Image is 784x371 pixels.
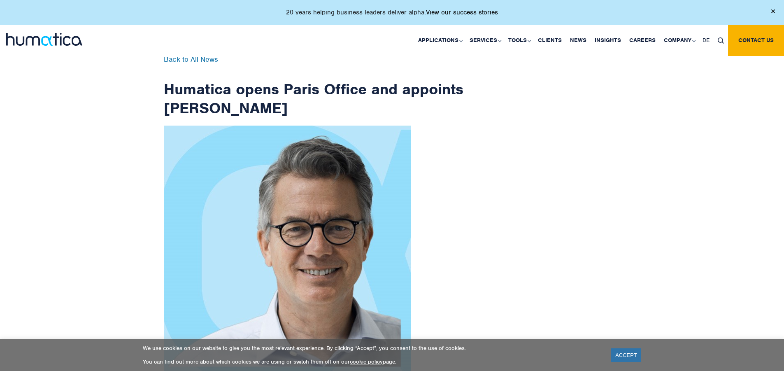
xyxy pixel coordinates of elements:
p: We use cookies on our website to give you the most relevant experience. By clicking “Accept”, you... [143,345,601,352]
a: Insights [591,25,625,56]
a: Contact us [728,25,784,56]
p: 20 years helping business leaders deliver alpha. [286,8,498,16]
a: View our success stories [426,8,498,16]
a: Services [465,25,504,56]
a: Careers [625,25,660,56]
a: cookie policy [350,358,383,365]
img: search_icon [718,37,724,44]
a: ACCEPT [611,348,641,362]
h1: Humatica opens Paris Office and appoints [PERSON_NAME] [164,56,464,117]
img: logo [6,33,82,46]
p: You can find out more about which cookies we are using or switch them off on our page. [143,358,601,365]
a: News [566,25,591,56]
a: Company [660,25,698,56]
a: DE [698,25,714,56]
a: Applications [414,25,465,56]
span: DE [703,37,710,44]
a: Back to All News [164,55,218,64]
a: Tools [504,25,534,56]
a: Clients [534,25,566,56]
